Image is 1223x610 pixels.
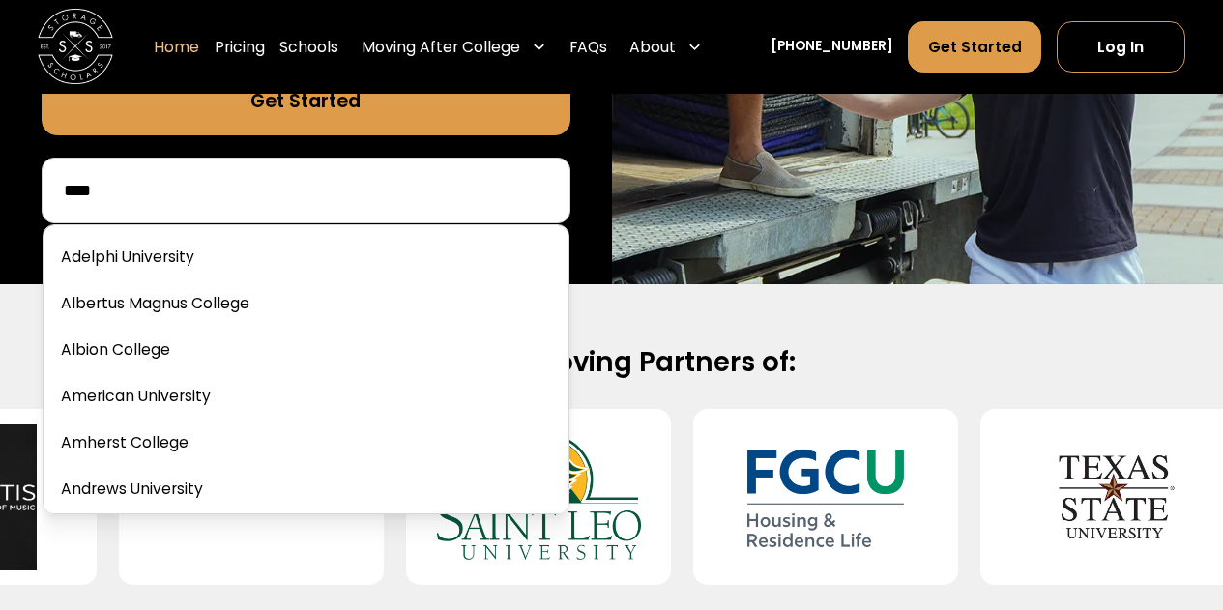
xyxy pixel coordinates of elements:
a: Schools [279,21,338,74]
a: Get Started [42,68,570,135]
img: Florida Gulf Coast University [724,424,928,570]
img: Storage Scholars main logo [38,10,113,85]
img: Texas State University [1011,424,1215,570]
img: Saint Leo University [436,424,640,570]
a: Home [154,21,199,74]
div: About [622,21,710,74]
a: Log In [1057,21,1185,73]
div: About [629,36,676,58]
a: Get Started [908,21,1041,73]
div: Moving After College [362,36,520,58]
a: [PHONE_NUMBER] [771,38,893,58]
h2: Official Moving Partners of: [61,345,1162,380]
a: FAQs [569,21,607,74]
a: home [38,10,113,85]
a: Pricing [215,21,265,74]
div: Moving After College [354,21,554,74]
